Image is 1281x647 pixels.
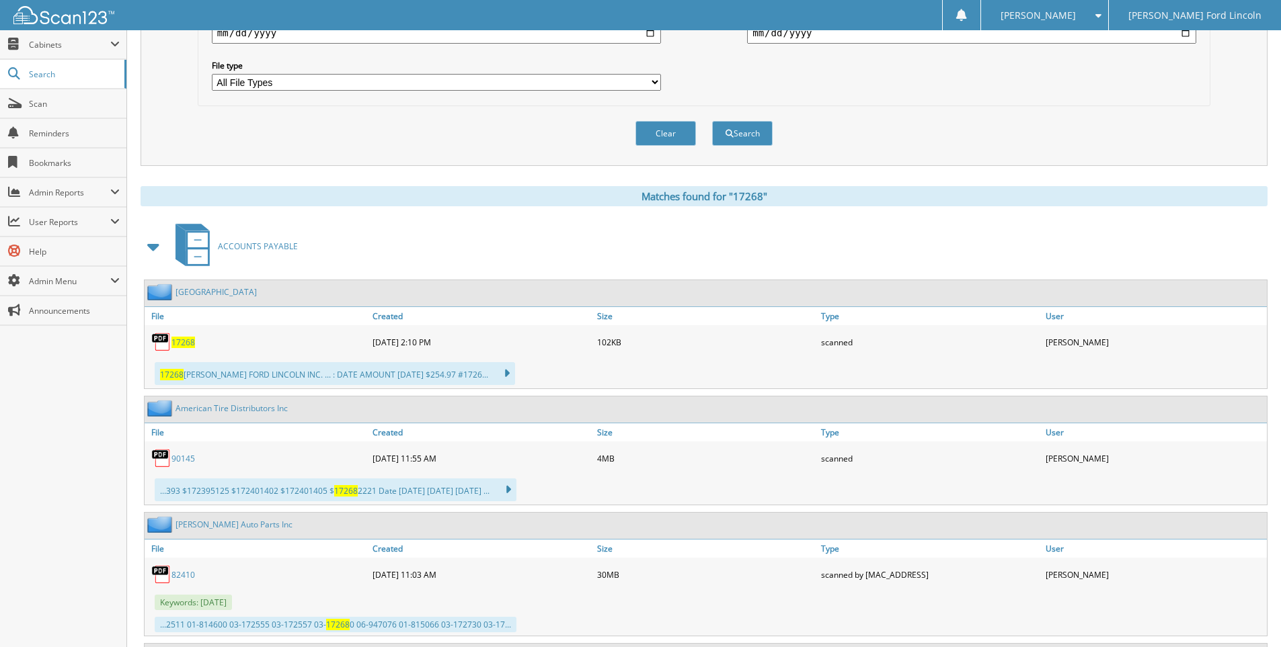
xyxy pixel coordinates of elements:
[1042,540,1267,558] a: User
[29,157,120,169] span: Bookmarks
[1042,423,1267,441] a: User
[818,445,1042,472] div: scanned
[29,275,110,287] span: Admin Menu
[155,595,232,610] span: Keywords: [DATE]
[818,561,1042,588] div: scanned by [MAC_ADDRESS]
[818,423,1042,441] a: Type
[29,69,118,80] span: Search
[635,121,696,146] button: Clear
[326,619,350,630] span: 17268
[155,478,516,501] div: ...393 $172395125 $172401402 $172401405 $ 2221 Date [DATE] [DATE] [DATE] ...
[145,307,369,325] a: File
[369,423,594,441] a: Created
[818,329,1042,355] div: scanned
[218,241,298,252] span: ACCOUNTS PAYABLE
[594,561,818,588] div: 30MB
[369,307,594,325] a: Created
[151,448,171,468] img: PDF.png
[818,307,1042,325] a: Type
[712,121,773,146] button: Search
[369,445,594,472] div: [DATE] 11:55 AM
[141,186,1268,206] div: Matches found for "17268"
[167,220,298,273] a: ACCOUNTS PAYABLE
[369,540,594,558] a: Created
[1214,583,1281,647] iframe: Chat Widget
[212,22,661,44] input: start
[594,445,818,472] div: 4MB
[13,6,114,24] img: scan123-logo-white.svg
[155,362,515,385] div: [PERSON_NAME] FORD LINCOLN INC. ... : DATE AMOUNT [DATE] $254.97 #1726...
[147,516,176,533] img: folder2.png
[147,284,176,300] img: folder2.png
[1128,11,1261,19] span: [PERSON_NAME] Ford Lincoln
[147,400,176,417] img: folder2.png
[145,540,369,558] a: File
[160,369,184,380] span: 17268
[29,39,110,50] span: Cabinets
[1042,329,1267,355] div: [PERSON_NAME]
[155,617,516,632] div: ...2511 01-814600 03-172555 03-172557 03- 0 06-947076 01-815066 03-172730 03-17...
[1042,561,1267,588] div: [PERSON_NAME]
[176,402,288,414] a: American Tire Distributors Inc
[212,60,661,71] label: File type
[29,98,120,110] span: Scan
[145,423,369,441] a: File
[176,286,257,298] a: [GEOGRAPHIC_DATA]
[594,307,818,325] a: Size
[369,329,594,355] div: [DATE] 2:10 PM
[151,564,171,585] img: PDF.png
[171,569,195,580] a: 82410
[151,332,171,352] img: PDF.png
[818,540,1042,558] a: Type
[334,485,358,497] span: 17268
[594,540,818,558] a: Size
[1042,445,1267,472] div: [PERSON_NAME]
[1001,11,1076,19] span: [PERSON_NAME]
[1042,307,1267,325] a: User
[594,329,818,355] div: 102KB
[29,216,110,228] span: User Reports
[594,423,818,441] a: Size
[29,305,120,316] span: Announcements
[176,519,293,530] a: [PERSON_NAME] Auto Parts Inc
[369,561,594,588] div: [DATE] 11:03 AM
[171,453,195,464] a: 90145
[171,337,195,348] a: 17268
[29,128,120,139] span: Reminders
[29,246,120,257] span: Help
[29,187,110,198] span: Admin Reports
[747,22,1196,44] input: end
